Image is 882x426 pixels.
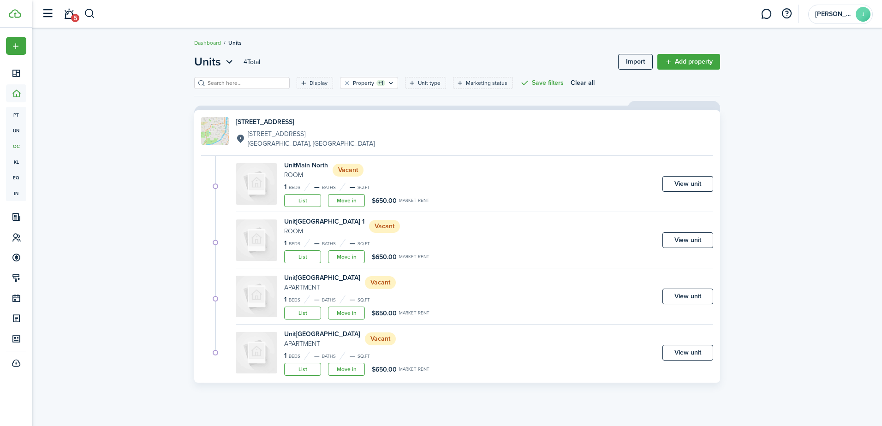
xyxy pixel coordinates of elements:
[399,311,429,315] small: Market rent
[6,123,26,138] a: un
[372,308,397,318] span: $650.00
[6,154,26,170] a: kl
[369,220,400,233] status: Vacant
[205,79,286,88] input: Search here...
[815,11,852,18] span: Jacob
[365,332,396,345] status: Vacant
[322,354,336,359] small: Baths
[284,250,321,263] a: List
[248,139,375,148] p: [GEOGRAPHIC_DATA], [GEOGRAPHIC_DATA]
[6,107,26,123] a: pt
[571,77,595,89] button: Clear all
[314,238,320,248] span: —
[333,164,364,177] status: Vacant
[6,185,26,201] a: in
[314,182,320,192] span: —
[322,185,336,190] small: Baths
[399,367,429,372] small: Market rent
[314,295,320,304] span: —
[236,163,277,205] img: Unit avatar
[194,53,235,70] button: Units
[248,129,375,139] p: [STREET_ADDRESS]
[662,289,713,304] a: View unit
[201,117,229,145] img: Property avatar
[856,7,870,22] avatar-text: J
[328,307,365,319] a: Move in
[618,54,653,70] a: Import
[284,217,364,226] h4: Unit [GEOGRAPHIC_DATA] 1
[284,194,321,207] a: List
[340,77,398,89] filter-tag: Open filter
[284,182,286,192] span: 1
[297,77,333,89] filter-tag: Open filter
[466,79,507,87] filter-tag-label: Marketing status
[236,276,277,317] img: Unit avatar
[284,170,328,180] small: Room
[353,79,374,87] filter-tag-label: Property
[358,354,370,359] small: sq.ft
[284,283,360,292] small: Apartment
[399,198,429,203] small: Market rent
[520,77,564,89] button: Save filters
[405,77,446,89] filter-tag: Open filter
[376,80,385,86] filter-tag-counter: +1
[284,238,286,248] span: 1
[372,252,397,262] span: $650.00
[358,298,370,302] small: sq.ft
[6,37,26,55] button: Open menu
[453,77,513,89] filter-tag: Open filter
[358,242,370,246] small: sq.ft
[6,170,26,185] a: eq
[328,363,365,376] a: Move in
[779,6,794,22] button: Open resource center
[350,182,355,192] span: —
[289,298,300,302] small: Beds
[284,160,328,170] h4: Unit Main North
[39,5,56,23] button: Open sidebar
[328,194,365,207] a: Move in
[757,2,775,26] a: Messaging
[289,242,300,246] small: Beds
[418,79,441,87] filter-tag-label: Unit type
[284,329,360,339] h4: Unit [GEOGRAPHIC_DATA]
[71,14,79,22] span: 5
[6,138,26,154] a: oc
[228,39,242,47] span: Units
[358,185,370,190] small: sq.ft
[201,117,713,148] a: Property avatar[STREET_ADDRESS][STREET_ADDRESS][GEOGRAPHIC_DATA], [GEOGRAPHIC_DATA]
[310,79,328,87] filter-tag-label: Display
[657,54,720,70] a: Add property
[365,276,396,289] status: Vacant
[350,238,355,248] span: —
[662,345,713,361] a: View unit
[284,307,321,319] a: List
[399,254,429,259] small: Market rent
[284,339,360,349] small: Apartment
[236,219,277,261] img: Unit avatar
[662,176,713,192] a: View unit
[372,365,397,374] span: $650.00
[350,295,355,304] span: —
[194,39,221,47] a: Dashboard
[9,9,21,18] img: TenantCloud
[84,6,95,22] button: Search
[322,242,336,246] small: Baths
[236,117,375,127] h4: [STREET_ADDRESS]
[289,185,300,190] small: Beds
[284,226,364,236] small: Room
[328,250,365,263] a: Move in
[343,79,351,87] button: Clear filter
[284,363,321,376] a: List
[194,53,221,70] span: Units
[372,196,397,206] span: $650.00
[284,351,286,361] span: 1
[236,332,277,373] img: Unit avatar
